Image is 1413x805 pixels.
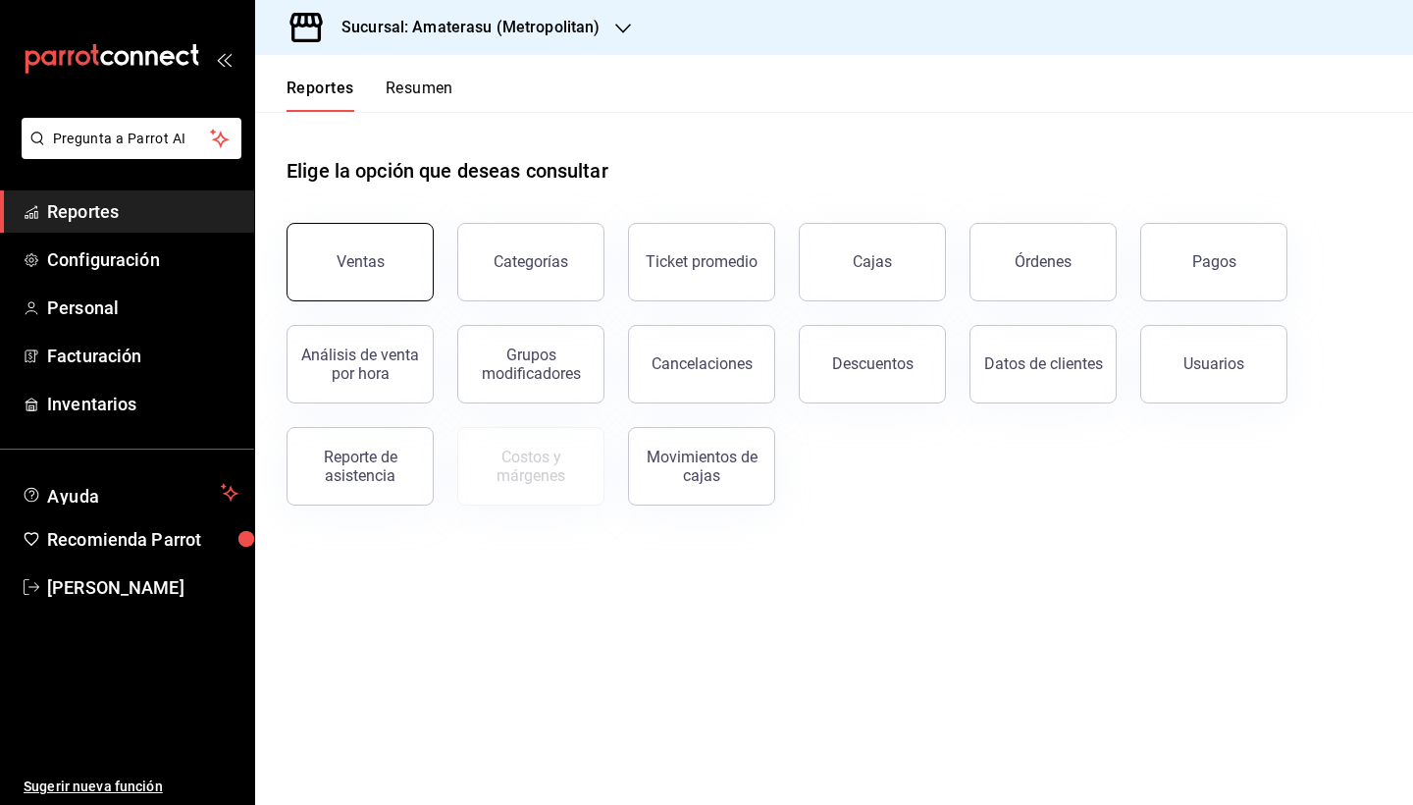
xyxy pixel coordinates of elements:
div: Categorías [494,252,568,271]
span: Ayuda [47,481,213,505]
div: Costos y márgenes [470,448,592,485]
span: Facturación [47,343,238,369]
div: Datos de clientes [984,354,1103,373]
span: Recomienda Parrot [47,526,238,553]
h3: Sucursal: Amaterasu (Metropolitan) [326,16,600,39]
span: Configuración [47,246,238,273]
button: Pregunta a Parrot AI [22,118,241,159]
div: Cajas [853,250,893,274]
button: Reporte de asistencia [287,427,434,506]
span: Inventarios [47,391,238,417]
div: navigation tabs [287,79,453,112]
button: Cancelaciones [628,325,775,403]
button: Resumen [386,79,453,112]
button: Ventas [287,223,434,301]
button: Movimientos de cajas [628,427,775,506]
div: Análisis de venta por hora [299,346,421,383]
div: Cancelaciones [652,354,753,373]
button: Categorías [457,223,604,301]
div: Descuentos [832,354,914,373]
div: Ticket promedio [646,252,758,271]
div: Usuarios [1183,354,1244,373]
div: Reporte de asistencia [299,448,421,485]
span: Sugerir nueva función [24,777,238,797]
div: Ventas [337,252,385,271]
button: Análisis de venta por hora [287,325,434,403]
span: Reportes [47,198,238,225]
button: Reportes [287,79,354,112]
button: Descuentos [799,325,946,403]
a: Cajas [799,223,946,301]
a: Pregunta a Parrot AI [14,142,241,163]
div: Movimientos de cajas [641,448,762,485]
span: Personal [47,295,238,321]
button: open_drawer_menu [216,51,232,67]
div: Grupos modificadores [470,346,592,383]
div: Pagos [1192,252,1236,271]
span: Pregunta a Parrot AI [53,129,211,149]
button: Grupos modificadores [457,325,604,403]
button: Usuarios [1140,325,1287,403]
span: [PERSON_NAME] [47,574,238,601]
button: Órdenes [969,223,1117,301]
button: Ticket promedio [628,223,775,301]
button: Pagos [1140,223,1287,301]
button: Datos de clientes [969,325,1117,403]
button: Contrata inventarios para ver este reporte [457,427,604,506]
div: Órdenes [1015,252,1072,271]
h1: Elige la opción que deseas consultar [287,156,608,186]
